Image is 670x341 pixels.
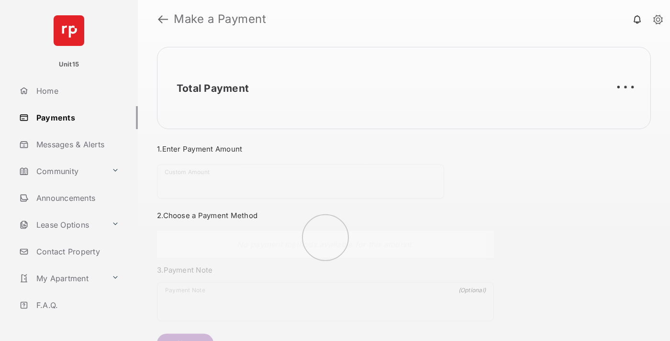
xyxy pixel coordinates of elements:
h3: 2. Choose a Payment Method [157,211,494,220]
a: My Apartment [15,267,108,290]
a: Community [15,160,108,183]
a: Contact Property [15,240,138,263]
strong: Make a Payment [174,13,266,25]
h2: Total Payment [177,82,249,94]
p: Unit15 [59,60,79,69]
a: Lease Options [15,213,108,236]
a: Announcements [15,187,138,209]
a: F.A.Q. [15,294,138,317]
img: svg+xml;base64,PHN2ZyB4bWxucz0iaHR0cDovL3d3dy53My5vcmcvMjAwMC9zdmciIHdpZHRoPSI2NCIgaGVpZ2h0PSI2NC... [54,15,84,46]
h3: 3. Payment Note [157,265,494,275]
a: Payments [15,106,138,129]
a: Home [15,79,138,102]
a: Messages & Alerts [15,133,138,156]
h3: 1. Enter Payment Amount [157,144,494,154]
